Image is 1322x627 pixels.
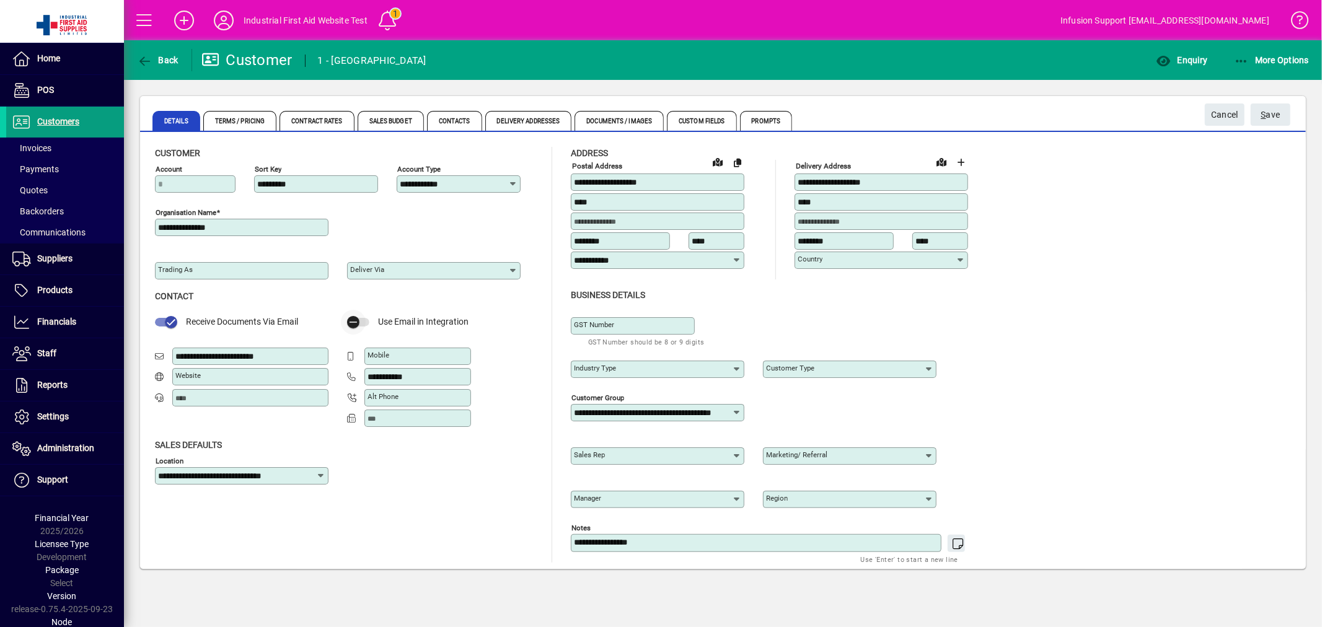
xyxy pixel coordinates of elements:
[156,208,216,217] mat-label: Organisation name
[12,227,86,237] span: Communications
[6,75,124,106] a: POS
[798,255,822,263] mat-label: Country
[37,285,73,295] span: Products
[6,275,124,306] a: Products
[204,9,244,32] button: Profile
[37,317,76,327] span: Financials
[6,465,124,496] a: Support
[37,411,69,421] span: Settings
[35,539,89,549] span: Licensee Type
[52,617,73,627] span: Node
[175,371,201,380] mat-label: Website
[766,364,814,372] mat-label: Customer type
[201,50,293,70] div: Customer
[152,111,200,131] span: Details
[6,433,124,464] a: Administration
[667,111,736,131] span: Custom Fields
[12,143,51,153] span: Invoices
[37,380,68,390] span: Reports
[1153,49,1210,71] button: Enquiry
[1251,103,1290,126] button: Save
[427,111,482,131] span: Contacts
[861,552,958,566] mat-hint: Use 'Enter' to start a new line
[6,338,124,369] a: Staff
[571,148,608,158] span: Address
[155,291,193,301] span: Contact
[574,494,601,502] mat-label: Manager
[358,111,424,131] span: Sales Budget
[951,152,971,172] button: Choose address
[37,253,73,263] span: Suppliers
[588,335,705,349] mat-hint: GST Number should be 8 or 9 digits
[12,206,64,216] span: Backorders
[164,9,204,32] button: Add
[740,111,793,131] span: Prompts
[158,265,193,274] mat-label: Trading as
[37,443,94,453] span: Administration
[1156,55,1207,65] span: Enquiry
[155,148,200,158] span: Customer
[1234,55,1310,65] span: More Options
[155,440,222,450] span: Sales defaults
[571,523,591,532] mat-label: Notes
[1231,49,1313,71] button: More Options
[708,152,728,172] a: View on map
[6,243,124,274] a: Suppliers
[350,265,384,274] mat-label: Deliver via
[156,456,183,465] mat-label: Location
[37,85,54,95] span: POS
[137,55,178,65] span: Back
[6,180,124,201] a: Quotes
[728,152,747,172] button: Copy to Delivery address
[35,513,89,523] span: Financial Year
[12,185,48,195] span: Quotes
[378,317,469,327] span: Use Email in Integration
[186,317,298,327] span: Receive Documents Via Email
[134,49,182,71] button: Back
[574,320,614,329] mat-label: GST Number
[571,393,624,401] mat-label: Customer group
[156,165,182,173] mat-label: Account
[6,370,124,401] a: Reports
[48,591,77,601] span: Version
[244,11,368,30] div: Industrial First Aid Website Test
[37,53,60,63] span: Home
[1211,105,1238,125] span: Cancel
[45,565,79,575] span: Package
[37,348,56,358] span: Staff
[574,450,605,459] mat-label: Sales rep
[6,222,124,243] a: Communications
[6,43,124,74] a: Home
[6,307,124,338] a: Financials
[6,159,124,180] a: Payments
[1060,11,1269,30] div: Infusion Support [EMAIL_ADDRESS][DOMAIN_NAME]
[6,201,124,222] a: Backorders
[12,164,59,174] span: Payments
[6,138,124,159] a: Invoices
[1282,2,1307,43] a: Knowledge Base
[318,51,426,71] div: 1 - [GEOGRAPHIC_DATA]
[485,111,572,131] span: Delivery Addresses
[37,475,68,484] span: Support
[575,111,664,131] span: Documents / Images
[1261,105,1280,125] span: ave
[397,165,441,173] mat-label: Account Type
[1261,110,1266,120] span: S
[368,392,399,401] mat-label: Alt Phone
[203,111,277,131] span: Terms / Pricing
[766,494,788,502] mat-label: Region
[280,111,354,131] span: Contract Rates
[124,49,192,71] app-page-header-button: Back
[932,152,951,172] a: View on map
[571,290,645,300] span: Business details
[1205,103,1245,126] button: Cancel
[368,351,389,359] mat-label: Mobile
[6,401,124,432] a: Settings
[37,116,79,126] span: Customers
[255,165,281,173] mat-label: Sort key
[766,450,827,459] mat-label: Marketing/ Referral
[574,364,616,372] mat-label: Industry type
